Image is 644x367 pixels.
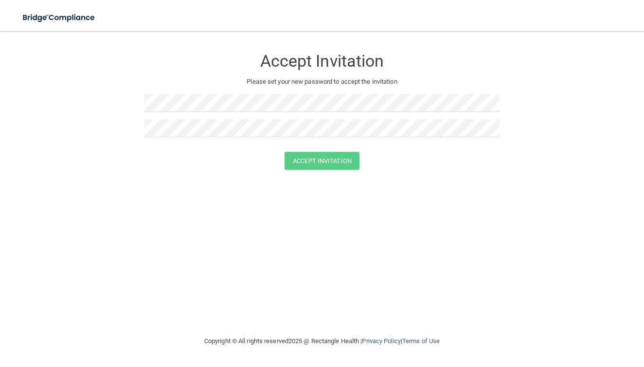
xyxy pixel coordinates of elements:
[152,76,492,88] p: Please set your new password to accept the invitation
[402,337,440,345] a: Terms of Use
[285,152,359,170] button: Accept Invitation
[144,326,500,357] div: Copyright © All rights reserved 2025 @ Rectangle Health | |
[15,8,104,28] img: bridge_compliance_login_screen.278c3ca4.svg
[144,52,500,70] h3: Accept Invitation
[362,337,400,345] a: Privacy Policy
